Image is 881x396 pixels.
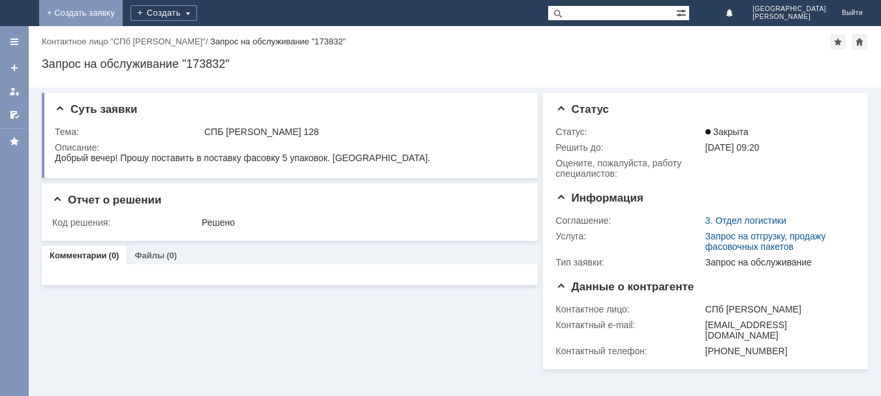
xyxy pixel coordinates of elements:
[705,257,850,267] div: Запрос на обслуживание
[752,13,826,21] span: [PERSON_NAME]
[705,231,826,252] a: Запрос на отгрузку, продажу фасовочных пакетов
[166,251,177,260] div: (0)
[830,34,846,50] div: Добавить в избранное
[556,257,703,267] div: Тип заявки:
[676,6,689,18] span: Расширенный поиск
[556,346,703,356] div: Контактный телефон:
[202,217,519,228] div: Решено
[556,103,609,115] span: Статус
[705,320,850,341] div: [EMAIL_ADDRESS][DOMAIN_NAME]
[705,127,749,137] span: Закрыта
[42,37,210,46] div: /
[556,320,703,330] div: Контактный e-mail:
[705,346,850,356] div: [PHONE_NUMBER]
[556,231,703,241] div: Услуга:
[50,251,107,260] a: Комментарии
[556,127,703,137] div: Статус:
[55,142,522,153] div: Описание:
[705,304,850,314] div: СПб [PERSON_NAME]
[852,34,867,50] div: Сделать домашней страницей
[55,103,137,115] span: Суть заявки
[4,57,25,78] a: Создать заявку
[134,251,164,260] a: Файлы
[42,37,206,46] a: Контактное лицо "СПб [PERSON_NAME]"
[55,127,202,137] div: Тема:
[4,104,25,125] a: Мои согласования
[556,281,694,293] span: Данные о контрагенте
[210,37,346,46] div: Запрос на обслуживание "173832"
[705,142,760,153] span: [DATE] 09:20
[4,81,25,102] a: Мои заявки
[556,158,703,179] div: Oцените, пожалуйста, работу специалистов:
[52,194,161,206] span: Отчет о решении
[705,215,786,226] a: 3. Отдел логистики
[42,57,868,70] div: Запрос на обслуживание "173832"
[109,251,119,260] div: (0)
[52,217,199,228] div: Код решения:
[556,304,703,314] div: Контактное лицо:
[131,5,197,21] div: Создать
[556,192,643,204] span: Информация
[556,215,703,226] div: Соглашение:
[556,142,703,153] div: Решить до:
[752,5,826,13] span: [GEOGRAPHIC_DATA]
[204,127,519,137] div: СПБ [PERSON_NAME] 128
